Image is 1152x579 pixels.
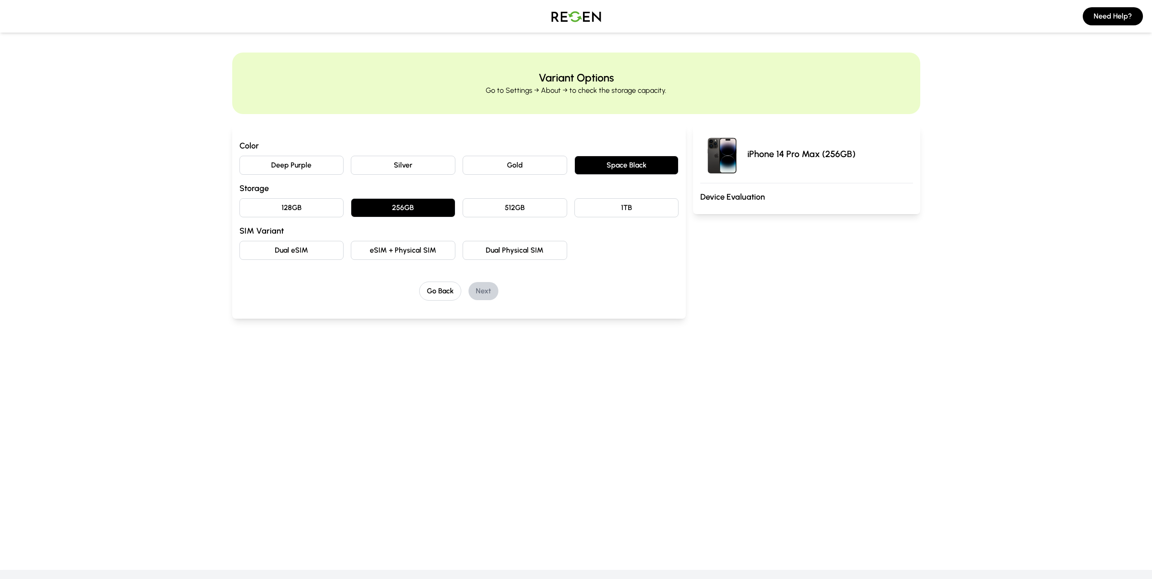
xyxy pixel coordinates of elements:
button: Deep Purple [239,156,344,175]
p: iPhone 14 Pro Max (256GB) [747,148,856,160]
button: 1TB [574,198,679,217]
button: Gold [463,156,567,175]
button: Next [468,282,498,300]
button: Dual eSIM [239,241,344,260]
button: eSIM + Physical SIM [351,241,455,260]
button: 256GB [351,198,455,217]
button: Dual Physical SIM [463,241,567,260]
h3: Storage [239,182,679,195]
button: 128GB [239,198,344,217]
button: Go Back [419,282,461,301]
img: iPhone 14 Pro Max [700,132,744,176]
img: Logo [545,4,608,29]
p: Go to Settings → About → to check the storage capacity. [486,85,666,96]
button: Need Help? [1083,7,1143,25]
button: Space Black [574,156,679,175]
h3: Color [239,139,679,152]
button: 512GB [463,198,567,217]
button: Silver [351,156,455,175]
h3: Device Evaluation [700,191,913,203]
h2: Variant Options [539,71,614,85]
h3: SIM Variant [239,225,679,237]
